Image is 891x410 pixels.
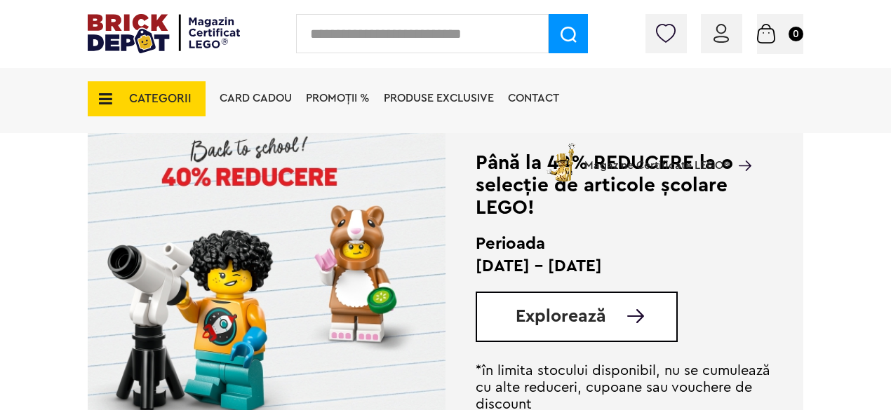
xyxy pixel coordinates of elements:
h2: Perioada [476,233,773,255]
a: Explorează [516,308,676,325]
span: CATEGORII [129,93,192,104]
small: 0 [789,27,803,41]
div: Până la 40% REDUCERE la o selecție de articole școlare LEGO! [476,151,773,219]
a: PROMOȚII % [306,93,370,104]
a: Contact [508,93,559,104]
p: [DATE] - [DATE] [476,255,773,278]
a: Produse exclusive [384,93,494,104]
span: Explorează [516,308,606,325]
a: Card Cadou [220,93,292,104]
span: Magazine Certificate LEGO® [584,140,730,172]
a: Magazine Certificate LEGO® [730,142,751,153]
